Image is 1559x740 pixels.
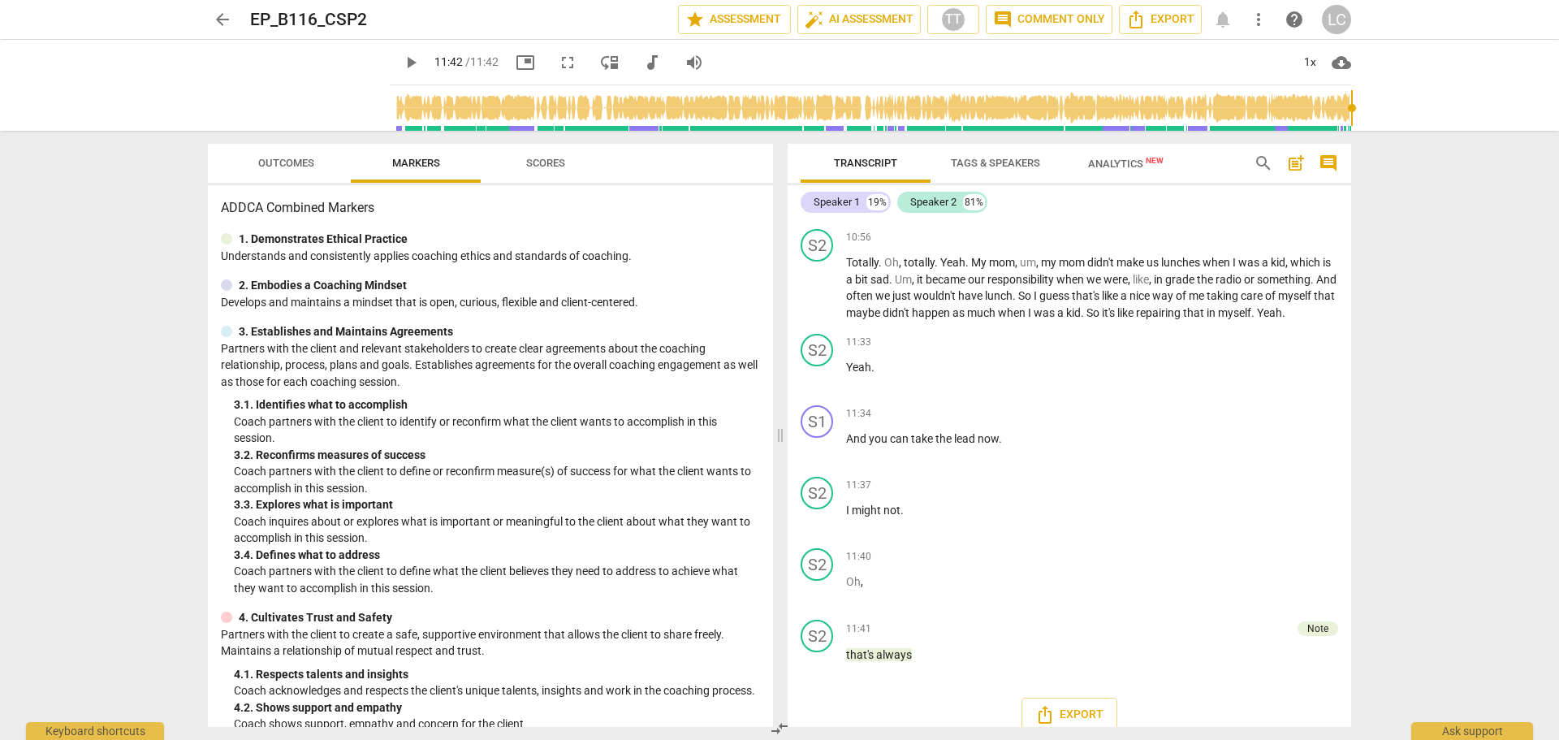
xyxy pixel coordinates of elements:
[1154,273,1165,286] span: in
[1254,154,1273,173] span: search
[1066,306,1081,319] span: kid
[1136,306,1183,319] span: repairing
[801,548,833,581] div: Change speaker
[1183,306,1207,319] span: that
[1294,50,1325,76] div: 1x
[1249,10,1268,29] span: more_vert
[1307,621,1328,636] div: Note
[846,432,869,445] span: And
[1176,289,1189,302] span: of
[912,306,952,319] span: happen
[999,432,1002,445] span: .
[396,48,425,77] button: Play
[871,361,875,374] span: .
[1203,256,1233,269] span: when
[870,273,889,286] span: sad
[998,306,1028,319] span: when
[434,55,463,68] span: 11:42
[1262,256,1271,269] span: a
[846,306,883,319] span: maybe
[558,53,577,72] span: fullscreen
[963,194,985,210] div: 81%
[1020,256,1036,269] span: Filler word
[1283,150,1309,176] button: Add summary
[1286,154,1306,173] span: post_add
[900,504,904,517] span: .
[221,294,760,311] p: Develops and maintains a mindset that is open, curious, flexible and client-centered.
[26,722,164,740] div: Keyboard shortcuts
[993,10,1105,29] span: Comment only
[250,10,367,30] h2: EP_B116_CSP2
[1315,150,1341,176] button: Show/Hide comments
[927,5,979,34] button: TT
[879,256,884,269] span: .
[239,609,392,626] p: 4. Cultivates Trust and Safety
[941,7,965,32] div: TT
[234,666,760,683] div: 4. 1. Respects talents and insights
[1241,289,1265,302] span: care
[1207,306,1218,319] span: in
[1086,306,1102,319] span: So
[801,477,833,509] div: Change speaker
[685,10,784,29] span: Assessment
[899,256,904,269] span: ,
[1250,150,1276,176] button: Search
[883,504,900,517] span: not
[1034,306,1057,319] span: was
[1128,273,1133,286] span: ,
[234,563,760,596] p: Coach partners with the client to define what the client believes they need to address to achieve...
[1081,306,1086,319] span: .
[1282,306,1285,319] span: .
[904,256,935,269] span: totally
[801,334,833,366] div: Change speaker
[958,289,985,302] span: have
[1411,722,1533,740] div: Ask support
[1036,256,1041,269] span: ,
[239,231,408,248] p: 1. Demonstrates Ethical Practice
[1280,5,1309,34] a: Help
[1165,273,1197,286] span: grade
[770,719,789,738] span: compare_arrows
[234,413,760,447] p: Coach partners with the client to identify or reconfirm what the client wants to accomplish in th...
[986,5,1112,34] button: Comment only
[889,273,895,286] span: .
[1152,289,1176,302] span: way
[516,53,535,72] span: picture_in_picture
[935,256,940,269] span: .
[239,323,453,340] p: 3. Establishes and Maintains Agreements
[1041,256,1059,269] span: my
[1161,256,1203,269] span: lunches
[1149,273,1154,286] span: ,
[846,478,871,492] span: 11:37
[221,340,760,391] p: Partners with the client and relevant stakeholders to create clear agreements about the coaching ...
[392,157,440,169] span: Markers
[1238,256,1262,269] span: was
[805,10,824,29] span: auto_fix_high
[1117,306,1136,319] span: like
[869,432,890,445] span: you
[797,5,921,34] button: AI Assessment
[258,157,314,169] span: Outcomes
[1086,273,1103,286] span: we
[895,273,912,286] span: Filler word
[884,256,899,269] span: Filler word
[1018,289,1034,302] span: So
[911,432,935,445] span: take
[1034,289,1039,302] span: I
[954,432,978,445] span: lead
[910,194,957,210] div: Speaker 2
[685,10,705,29] span: star
[935,432,954,445] span: the
[892,289,913,302] span: just
[1021,698,1117,732] button: Export
[600,53,620,72] span: move_down
[846,256,879,269] span: Totally
[1332,53,1351,72] span: cloud_download
[1116,256,1147,269] span: make
[834,157,897,169] span: Transcript
[1056,273,1086,286] span: when
[1319,154,1338,173] span: comment
[1244,273,1257,286] span: or
[553,48,582,77] button: Fullscreen
[987,273,1056,286] span: responsibility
